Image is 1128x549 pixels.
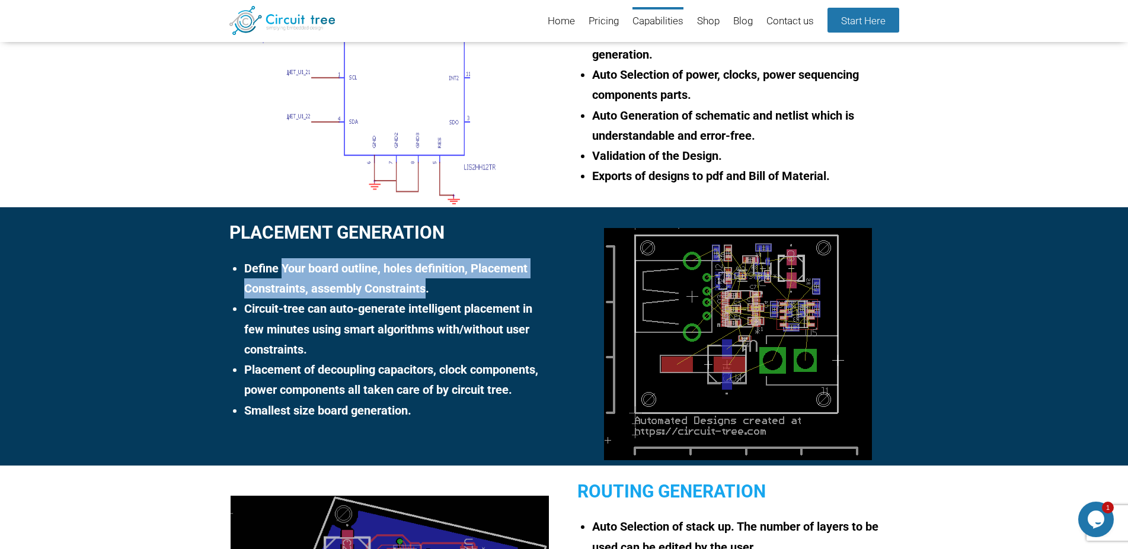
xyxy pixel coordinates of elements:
[244,298,551,359] li: Circuit-tree can auto-generate intelligent placement in few minutes using smart algorithms with/w...
[577,476,899,506] h2: Routing Generation
[229,217,551,248] h2: Placement Generation
[1078,502,1116,537] iframe: chat widget
[733,7,753,36] a: Blog
[229,6,335,35] img: Circuit Tree
[766,7,814,36] a: Contact us
[592,166,899,186] li: Exports of designs to pdf and Bill of Material.
[244,359,551,400] li: Placement of decoupling capacitors, clock components, power components all taken care of by circu...
[244,400,551,420] li: Smallest size board generation.
[632,7,683,36] a: Capabilities
[589,7,619,36] a: Pricing
[244,258,551,299] li: Define Your board outline, holes definition, Placement Constraints, assembly Constraints.
[697,7,720,36] a: Shop
[548,7,575,36] a: Home
[592,146,899,166] li: Validation of the Design.
[592,105,899,146] li: Auto Generation of schematic and netlist which is understandable and error-free.
[592,65,899,105] li: Auto Selection of power, clocks, power sequencing components parts.
[827,8,899,33] a: Start Here
[592,24,899,65] li: Vast Peripheral blocks and libraries for quick design generation.
[604,228,872,460] img: PCB Generated from the Hardware Compiler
